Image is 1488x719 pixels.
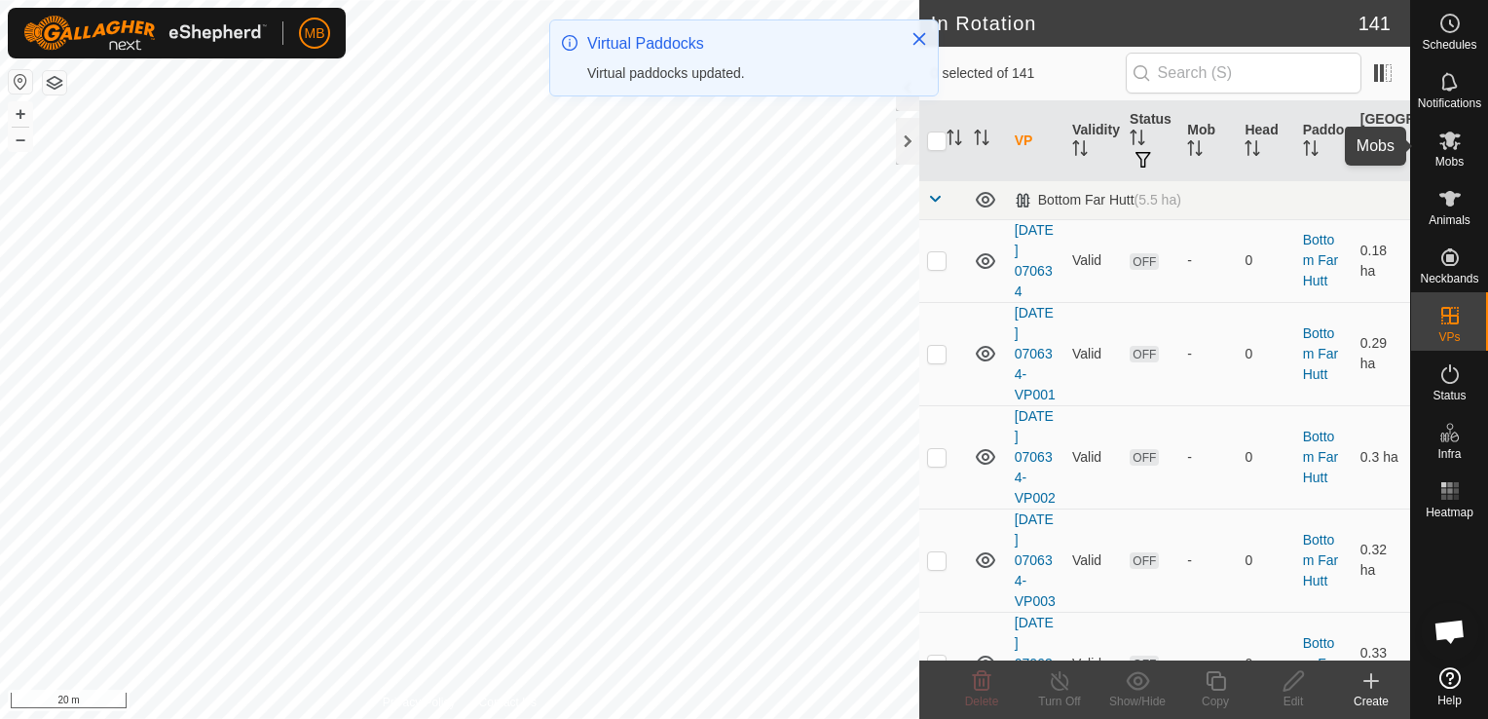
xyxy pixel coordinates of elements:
[1064,612,1122,715] td: Valid
[1303,635,1339,692] a: Bottom Far Hutt
[965,695,999,708] span: Delete
[974,132,989,148] p-sorticon: Activate to sort
[1429,214,1470,226] span: Animals
[1135,192,1181,208] span: (5.5 ha)
[587,32,891,56] div: Virtual Paddocks
[1303,429,1339,485] a: Bottom Far Hutt
[1353,612,1410,715] td: 0.33 ha
[23,16,267,51] img: Gallagher Logo
[383,694,456,711] a: Privacy Policy
[1237,509,1294,612] td: 0
[305,23,325,44] span: MB
[1130,656,1159,672] span: OFF
[1353,302,1410,405] td: 0.29 ha
[1358,9,1391,38] span: 141
[1015,408,1056,506] a: [DATE] 070634-VP002
[1015,192,1181,208] div: Bottom Far Hutt
[1064,302,1122,405] td: Valid
[9,128,32,151] button: –
[1179,101,1237,181] th: Mob
[1353,101,1410,181] th: [GEOGRAPHIC_DATA] Area
[1187,550,1229,571] div: -
[1332,693,1410,710] div: Create
[587,63,891,84] div: Virtual paddocks updated.
[9,102,32,126] button: +
[1187,250,1229,271] div: -
[1015,615,1056,712] a: [DATE] 070634-VP004
[906,25,933,53] button: Close
[1438,331,1460,343] span: VPs
[1360,153,1376,169] p-sorticon: Activate to sort
[1064,405,1122,509] td: Valid
[1130,346,1159,362] span: OFF
[479,694,537,711] a: Contact Us
[947,132,962,148] p-sorticon: Activate to sort
[1187,447,1229,468] div: -
[1064,219,1122,302] td: Valid
[1353,405,1410,509] td: 0.3 ha
[931,12,1358,35] h2: In Rotation
[1254,693,1332,710] div: Edit
[1422,39,1476,51] span: Schedules
[1237,405,1294,509] td: 0
[1303,232,1339,288] a: Bottom Far Hutt
[1126,53,1361,94] input: Search (S)
[1064,101,1122,181] th: Validity
[1021,693,1098,710] div: Turn Off
[1187,344,1229,364] div: -
[1237,612,1294,715] td: 0
[931,63,1126,84] span: 0 selected of 141
[1245,143,1260,159] p-sorticon: Activate to sort
[1237,101,1294,181] th: Head
[1015,305,1056,402] a: [DATE] 070634-VP001
[1122,101,1179,181] th: Status
[43,71,66,95] button: Map Layers
[1411,660,1488,714] a: Help
[1237,302,1294,405] td: 0
[1098,693,1176,710] div: Show/Hide
[1064,509,1122,612] td: Valid
[1130,253,1159,270] span: OFF
[1353,509,1410,612] td: 0.32 ha
[1435,156,1464,168] span: Mobs
[1007,101,1064,181] th: VP
[1015,511,1056,609] a: [DATE] 070634-VP003
[1353,219,1410,302] td: 0.18 ha
[1420,273,1478,284] span: Neckbands
[1237,219,1294,302] td: 0
[1421,602,1479,661] div: Open chat
[1437,448,1461,460] span: Infra
[1187,654,1229,674] div: -
[1130,449,1159,466] span: OFF
[1303,143,1319,159] p-sorticon: Activate to sort
[1295,101,1353,181] th: Paddock
[1176,693,1254,710] div: Copy
[1072,143,1088,159] p-sorticon: Activate to sort
[1303,325,1339,382] a: Bottom Far Hutt
[1426,507,1473,518] span: Heatmap
[1130,132,1145,148] p-sorticon: Activate to sort
[1015,222,1054,299] a: [DATE] 070634
[1187,143,1203,159] p-sorticon: Activate to sort
[1418,97,1481,109] span: Notifications
[1432,390,1466,401] span: Status
[1437,695,1462,706] span: Help
[1130,552,1159,569] span: OFF
[9,70,32,94] button: Reset Map
[1303,532,1339,588] a: Bottom Far Hutt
